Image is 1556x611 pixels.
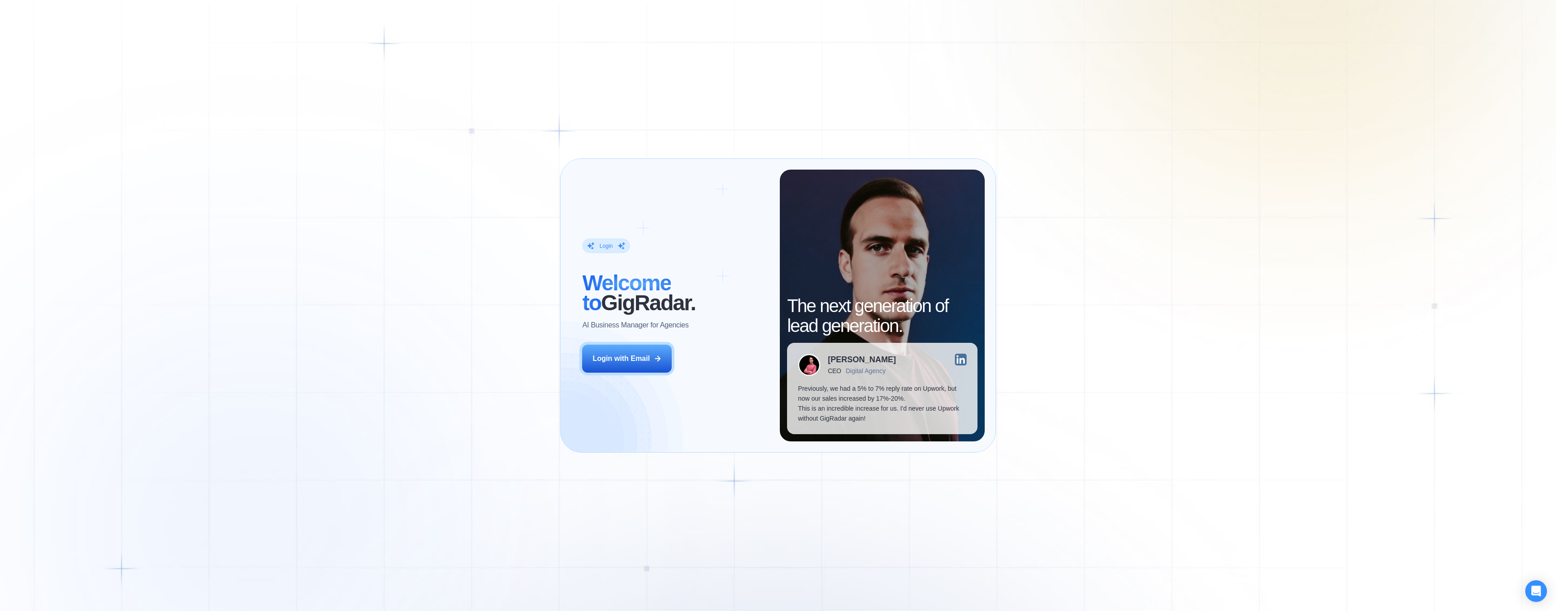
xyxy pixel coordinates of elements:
[828,355,896,364] div: [PERSON_NAME]
[599,242,612,250] div: Login
[582,320,688,330] p: AI Business Manager for Agencies
[582,271,671,315] span: Welcome to
[787,296,977,336] h2: The next generation of lead generation.
[593,354,650,364] div: Login with Email
[828,367,841,374] div: CEO
[582,345,672,373] button: Login with Email
[1525,580,1547,602] div: Open Intercom Messenger
[798,384,966,423] p: Previously, we had a 5% to 7% reply rate on Upwork, but now our sales increased by 17%-20%. This ...
[582,273,769,313] h2: ‍ GigRadar.
[846,367,886,374] div: Digital Agency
